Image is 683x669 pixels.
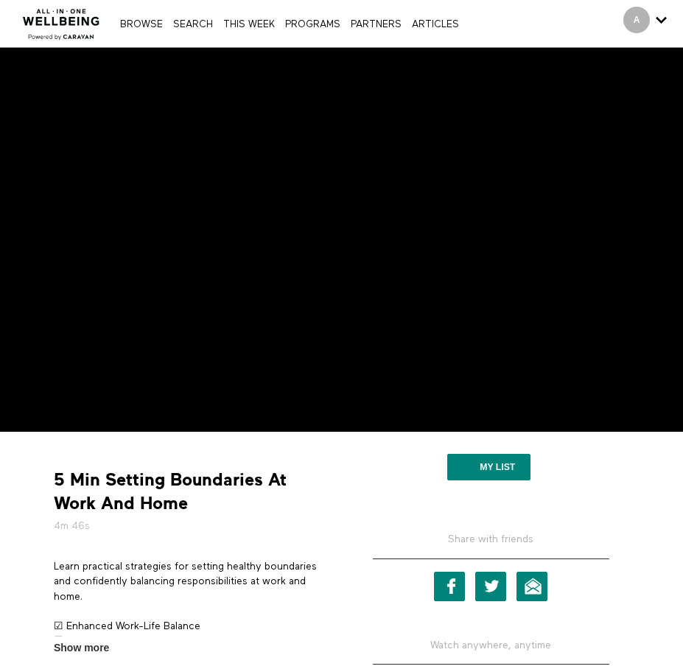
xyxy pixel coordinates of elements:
strong: 5 Min Setting Boundaries At Work And Home [54,469,331,514]
p: Learn practical strategies for setting healthy boundaries and confidently balancing responsibilit... [54,559,331,604]
nav: Primary [116,16,462,31]
a: PROGRAMS [281,20,344,29]
a: Email [516,572,547,601]
a: Twitter [475,572,506,601]
a: THIS WEEK [220,20,279,29]
button: My list [447,454,530,480]
a: PARTNERS [347,20,405,29]
a: Browse [116,20,167,29]
span: Show more [54,640,109,656]
a: ARTICLES [408,20,463,29]
h5: Watch anywhere, anytime [373,627,609,665]
a: Facebook [434,572,465,601]
h5: Share with friends [373,532,609,558]
p: ☑ Enhanced Work-Life Balance ☑ Increased Confidence ☑ Reduced Burnout [54,619,331,664]
a: Search [169,20,217,29]
h5: 4m 46s [54,519,331,533]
